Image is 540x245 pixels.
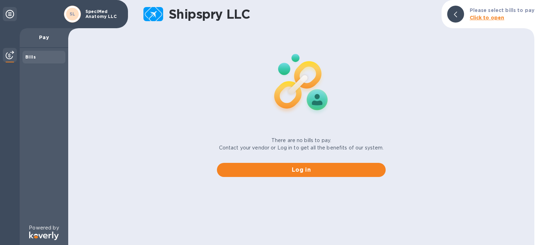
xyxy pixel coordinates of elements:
p: Pay [25,34,63,41]
p: Powered by [29,224,59,232]
b: Click to open [470,15,504,20]
b: Bills [25,54,36,60]
p: SpeciMed Anatomy LLC [85,9,121,19]
b: Please select bills to pay [470,7,534,13]
span: Log in [223,166,380,174]
img: Logo [29,232,59,240]
b: SL [70,11,76,17]
button: Log in [217,163,386,177]
h1: Shipspry LLC [169,7,436,22]
p: There are no bills to pay. Contact your vendor or Log in to get all the benefits of our system. [219,137,384,152]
